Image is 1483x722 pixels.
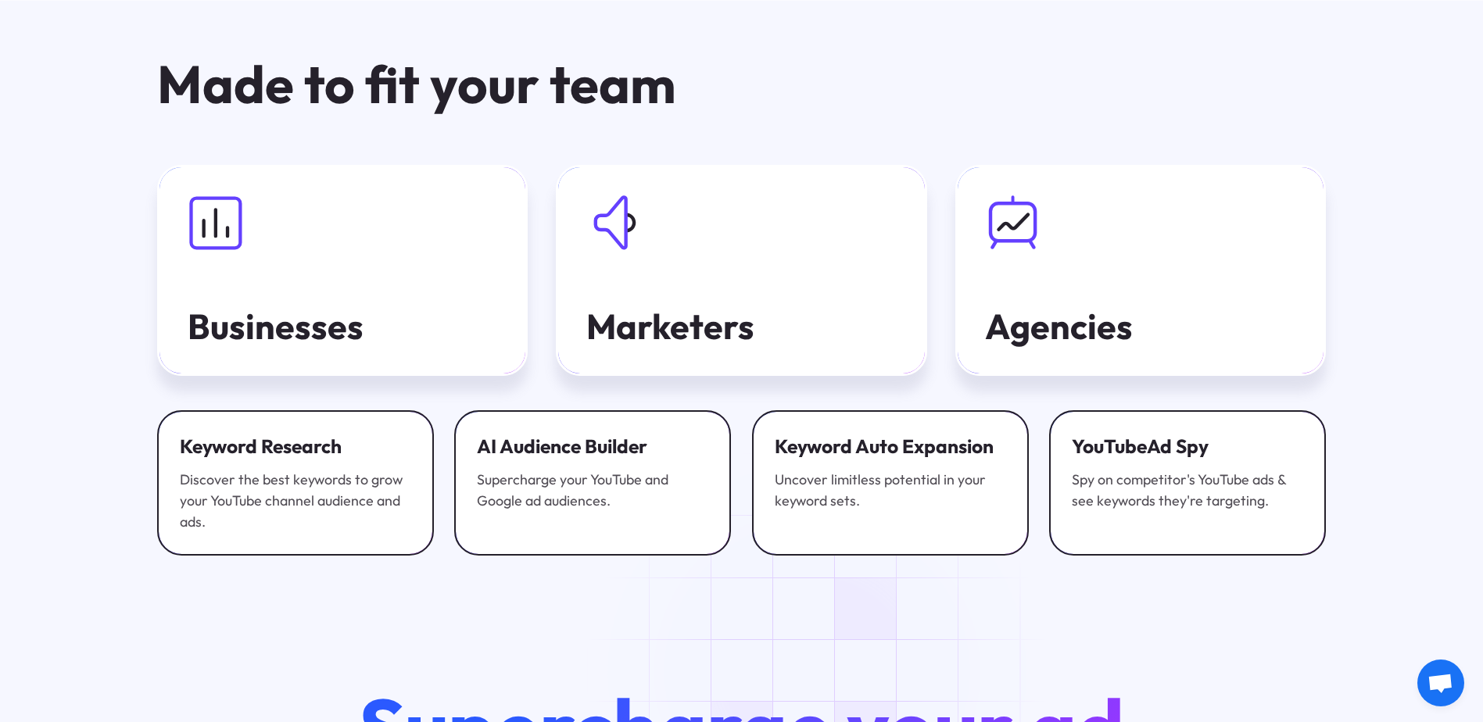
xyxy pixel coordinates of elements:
[752,410,1029,555] a: Keyword Auto ExpansionUncover limitless potential in your keyword sets.
[1072,433,1303,459] div: YouTube
[1417,659,1464,706] a: Open chat
[775,470,1006,512] div: Uncover limitless potential in your keyword sets.
[157,165,528,376] a: Businesses
[1072,470,1303,512] div: Spy on competitor's YouTube ads & see keywords they're targeting.
[586,307,897,345] div: Marketers
[477,433,708,459] div: AI Audience Builder
[180,433,411,459] div: Keyword Research
[1049,410,1326,555] a: YouTubeAd SpySpy on competitor's YouTube ads & see keywords they're targeting.
[157,51,676,116] strong: Made to fit your team
[454,410,731,555] a: AI Audience BuilderSupercharge your YouTube and Google ad audiences.
[955,165,1326,376] a: Agencies
[985,307,1295,345] div: Agencies
[477,470,708,512] div: Supercharge your YouTube and Google ad audiences.
[180,470,411,533] div: Discover the best keywords to grow your YouTube channel audience and ads.
[157,410,434,555] a: Keyword ResearchDiscover the best keywords to grow your YouTube channel audience and ads.
[775,433,1006,459] div: Keyword Auto Expansion
[556,165,926,376] a: Marketers
[1147,434,1209,458] span: Ad Spy
[188,307,498,345] div: Businesses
